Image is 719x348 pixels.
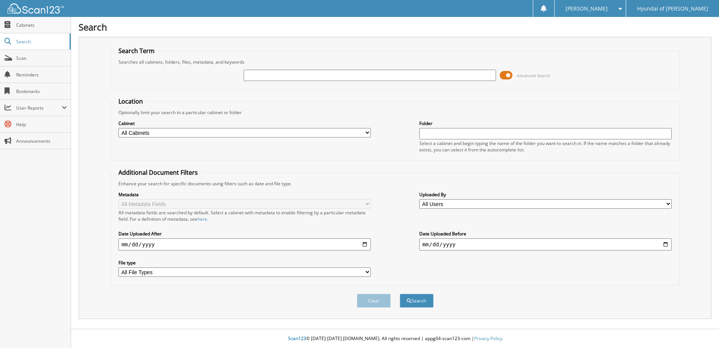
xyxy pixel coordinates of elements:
label: Folder [419,120,672,127]
button: Search [400,294,434,308]
span: Announcements [16,138,67,144]
span: Reminders [16,72,67,78]
div: Searches all cabinets, folders, files, metadata, and keywords [115,59,675,65]
legend: Location [115,97,147,105]
h1: Search [79,21,711,33]
input: end [419,238,672,250]
legend: Additional Document Filters [115,168,202,177]
div: All metadata fields are searched by default. Select a cabinet with metadata to enable filtering b... [118,209,371,222]
legend: Search Term [115,47,158,55]
div: Enhance your search for specific documents using filters such as date and file type. [115,180,675,187]
label: Date Uploaded Before [419,230,672,237]
label: Metadata [118,191,371,198]
a: Privacy Policy [474,335,502,342]
div: Optionally limit your search to a particular cabinet or folder [115,109,675,116]
a: here [197,216,207,222]
label: Uploaded By [419,191,672,198]
span: Hyundai of [PERSON_NAME] [637,6,708,11]
div: Select a cabinet and begin typing the name of the folder you want to search in. If the name match... [419,140,672,153]
div: © [DATE]-[DATE] [DOMAIN_NAME]. All rights reserved | appg04-scan123-com | [71,330,719,348]
span: Cabinets [16,22,67,28]
span: Help [16,121,67,128]
span: Scan123 [288,335,306,342]
label: Date Uploaded After [118,230,371,237]
span: Search [16,38,66,45]
input: start [118,238,371,250]
span: Advanced Search [517,73,550,78]
span: Bookmarks [16,88,67,95]
span: User Reports [16,105,62,111]
span: Scan [16,55,67,61]
button: Clear [357,294,391,308]
label: Cabinet [118,120,371,127]
img: scan123-logo-white.svg [8,3,64,14]
label: File type [118,259,371,266]
span: [PERSON_NAME] [566,6,608,11]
